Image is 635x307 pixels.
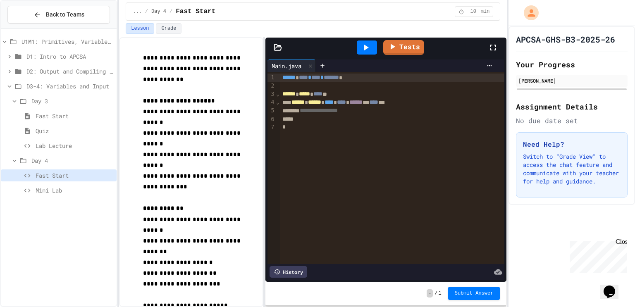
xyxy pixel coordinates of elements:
[267,59,316,72] div: Main.java
[267,123,276,131] div: 7
[455,290,494,297] span: Submit Answer
[156,23,181,34] button: Grade
[145,8,148,15] span: /
[7,6,110,24] button: Back to Teams
[36,126,113,135] span: Quiz
[267,62,306,70] div: Main.java
[523,152,621,186] p: Switch to "Grade View" to access the chat feature and communicate with your teacher for help and ...
[26,52,113,61] span: D1: Intro to APCSA
[276,99,280,105] span: Fold line
[523,139,621,149] h3: Need Help?
[448,287,500,300] button: Submit Answer
[267,74,276,82] div: 1
[267,107,276,115] div: 5
[270,266,307,278] div: History
[276,90,280,97] span: Fold line
[126,23,154,34] button: Lesson
[566,238,627,273] iframe: chat widget
[481,8,490,15] span: min
[267,82,276,90] div: 2
[26,67,113,76] span: D2: Output and Compiling Code
[516,116,628,126] div: No due date set
[427,289,433,297] span: -
[36,112,113,120] span: Fast Start
[26,82,113,90] span: D3-4: Variables and Input
[383,40,424,55] a: Tests
[515,3,541,22] div: My Account
[169,8,172,15] span: /
[516,33,615,45] h1: APCSA-GHS-B3-2025-26
[31,97,113,105] span: Day 3
[267,90,276,98] div: 3
[36,171,113,180] span: Fast Start
[21,37,113,46] span: U1M1: Primitives, Variables, Basic I/O
[36,186,113,195] span: Mini Lab
[467,8,480,15] span: 10
[3,3,57,52] div: Chat with us now!Close
[516,59,628,70] h2: Your Progress
[518,77,625,84] div: [PERSON_NAME]
[439,290,442,297] span: 1
[46,10,84,19] span: Back to Teams
[600,274,627,299] iframe: chat widget
[434,290,437,297] span: /
[516,101,628,112] h2: Assignment Details
[267,115,276,124] div: 6
[176,7,215,17] span: Fast Start
[267,98,276,107] div: 4
[151,8,166,15] span: Day 4
[31,156,113,165] span: Day 4
[36,141,113,150] span: Lab Lecture
[133,8,142,15] span: ...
